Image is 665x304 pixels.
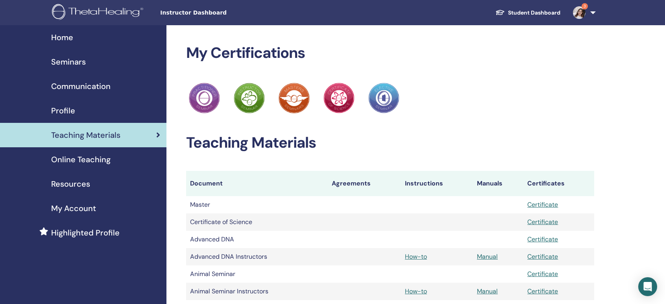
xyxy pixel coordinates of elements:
[186,134,595,152] h2: Teaching Materials
[527,218,558,226] a: Certificate
[527,235,558,243] a: Certificate
[51,154,111,165] span: Online Teaching
[51,178,90,190] span: Resources
[368,83,399,113] img: Practitioner
[160,9,278,17] span: Instructor Dashboard
[495,9,505,16] img: graduation-cap-white.svg
[527,270,558,278] a: Certificate
[527,287,558,295] a: Certificate
[189,83,220,113] img: Practitioner
[186,231,328,248] td: Advanced DNA
[51,80,111,92] span: Communication
[638,277,657,296] div: Open Intercom Messenger
[405,252,427,261] a: How-to
[573,6,586,19] img: default.jpg
[186,44,595,62] h2: My Certifications
[401,171,473,196] th: Instructions
[323,83,354,113] img: Practitioner
[527,252,558,261] a: Certificate
[477,252,498,261] a: Manual
[234,83,264,113] img: Practitioner
[582,3,588,9] span: 3
[186,171,328,196] th: Document
[489,6,567,20] a: Student Dashboard
[477,287,498,295] a: Manual
[186,213,328,231] td: Certificate of Science
[52,4,146,22] img: logo.png
[186,283,328,300] td: Animal Seminar Instructors
[328,171,401,196] th: Agreements
[51,202,96,214] span: My Account
[279,83,309,113] img: Practitioner
[51,227,120,239] span: Highlighted Profile
[473,171,523,196] th: Manuals
[527,200,558,209] a: Certificate
[51,129,120,141] span: Teaching Materials
[405,287,427,295] a: How-to
[523,171,594,196] th: Certificates
[51,105,75,117] span: Profile
[186,248,328,265] td: Advanced DNA Instructors
[186,196,328,213] td: Master
[51,32,73,43] span: Home
[51,56,86,68] span: Seminars
[186,265,328,283] td: Animal Seminar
